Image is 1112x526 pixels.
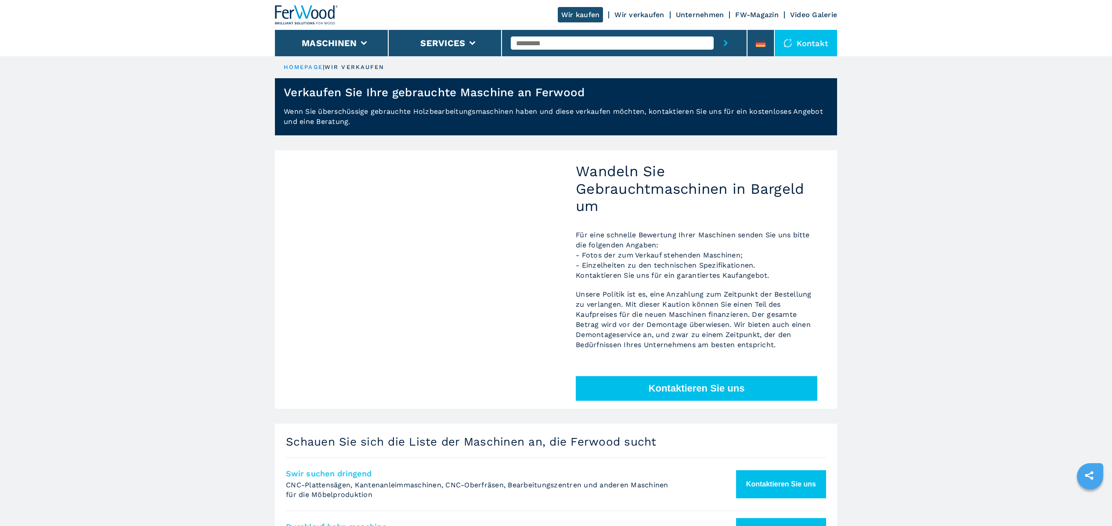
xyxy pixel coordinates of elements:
[420,38,465,48] button: Services
[1078,464,1100,486] a: sharethis
[286,435,826,449] h3: Schauen Sie sich die Liste der Maschinen an, die Ferwood sucht
[736,470,826,498] button: Kontaktieren Sie uns
[275,5,338,25] img: Ferwood
[576,376,817,401] button: Kontaktieren Sie uns
[275,106,837,135] p: Wenn Sie überschüssige gebrauchte Holzbearbeitungsmaschinen haben und diese verkaufen möchten, ko...
[286,468,773,479] h4: Swir suchen dringend
[576,289,817,350] p: Unsere Politik ist es, eine Anzahlung zum Zeitpunkt der Bestellung zu verlangen. Mit dieser Kauti...
[284,85,585,99] h1: Verkaufen Sie Ihre gebrauchte Maschine an Ferwood
[783,39,792,47] img: Kontakt
[576,163,817,215] h2: Wandeln Sie Gebrauchtmaschinen in Bargeld um
[275,150,556,409] img: Wandeln Sie Gebrauchtmaschinen in Bargeld um
[735,11,779,19] a: FW-Magazin
[576,230,817,280] p: Für eine schnelle Bewertung Ihrer Maschinen senden Sie uns bitte die folgenden Angaben: - Fotos d...
[302,38,357,48] button: Maschinen
[614,11,664,19] a: Wir verkaufen
[323,64,325,70] span: |
[325,63,384,71] p: wir verkaufen
[790,11,837,19] a: Video Galerie
[775,30,837,56] div: Kontakt
[558,7,603,22] a: Wir kaufen
[284,64,323,70] a: HOMEPAGE
[676,11,724,19] a: Unternehmen
[286,457,826,511] li: SWir suchen dringend
[286,480,676,500] p: CNC-Plattensägen, Kantenanleimmaschinen, CNC-Oberfräsen, Bearbeitungszentren und anderen Maschine...
[714,30,738,56] button: submit-button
